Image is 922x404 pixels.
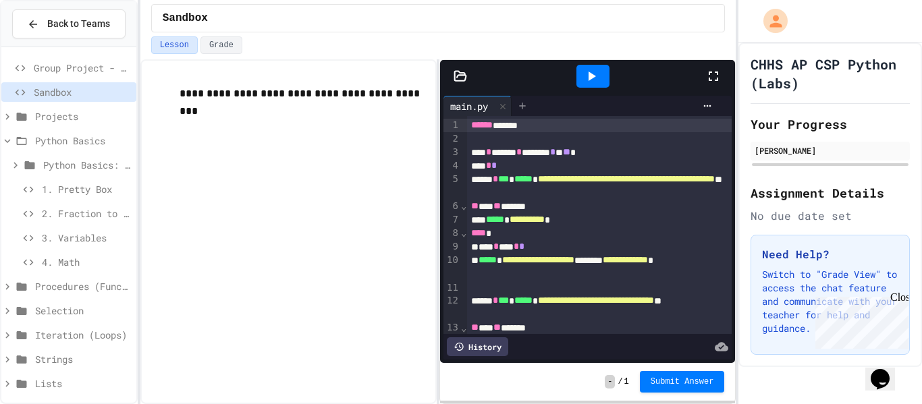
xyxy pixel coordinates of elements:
div: 8 [443,227,460,240]
span: Python Basics: To Reviews [43,158,131,172]
span: 1. Pretty Box [42,182,131,196]
div: History [447,337,508,356]
h3: Need Help? [762,246,898,262]
span: Fold line [460,322,467,333]
div: My Account [749,5,791,36]
span: Sandbox [163,10,208,26]
button: Submit Answer [640,371,725,393]
span: 1 [624,376,629,387]
div: 7 [443,213,460,227]
div: [PERSON_NAME] [755,144,906,156]
div: 2 [443,132,460,146]
div: 10 [443,254,460,281]
p: Switch to "Grade View" to access the chat feature and communicate with your teacher for help and ... [762,268,898,335]
span: Projects [35,109,131,123]
iframe: chat widget [810,291,909,349]
div: 12 [443,294,460,321]
div: main.py [443,99,495,113]
button: Back to Teams [12,9,126,38]
span: 2. Fraction to Decimal [42,206,131,221]
div: 6 [443,200,460,213]
span: Python Basics [35,134,131,148]
span: Iteration (Loops) [35,328,131,342]
button: Lesson [151,36,198,54]
div: main.py [443,96,512,116]
span: Lists [35,376,131,391]
span: / [618,376,622,387]
h2: Your Progress [751,115,910,134]
span: 4. Math [42,255,131,269]
span: 3. Variables [42,231,131,245]
div: 1 [443,119,460,132]
span: Back to Teams [47,17,110,31]
div: 11 [443,281,460,295]
span: Sandbox [34,85,131,99]
span: Selection [35,304,131,318]
div: 3 [443,146,460,159]
span: Fold line [460,200,467,211]
iframe: chat widget [865,350,909,391]
div: Chat with us now!Close [5,5,93,86]
span: Group Project - Mad Libs [34,61,131,75]
div: 13 [443,321,460,335]
div: 4 [443,159,460,173]
span: Strings [35,352,131,366]
h1: CHHS AP CSP Python (Labs) [751,55,910,92]
div: 9 [443,240,460,254]
span: - [605,375,615,388]
h2: Assignment Details [751,183,910,202]
div: 5 [443,173,460,200]
div: No due date set [751,208,910,224]
button: Grade [200,36,242,54]
span: Procedures (Functions) [35,279,131,293]
span: Submit Answer [651,376,714,387]
span: Fold line [460,227,467,238]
